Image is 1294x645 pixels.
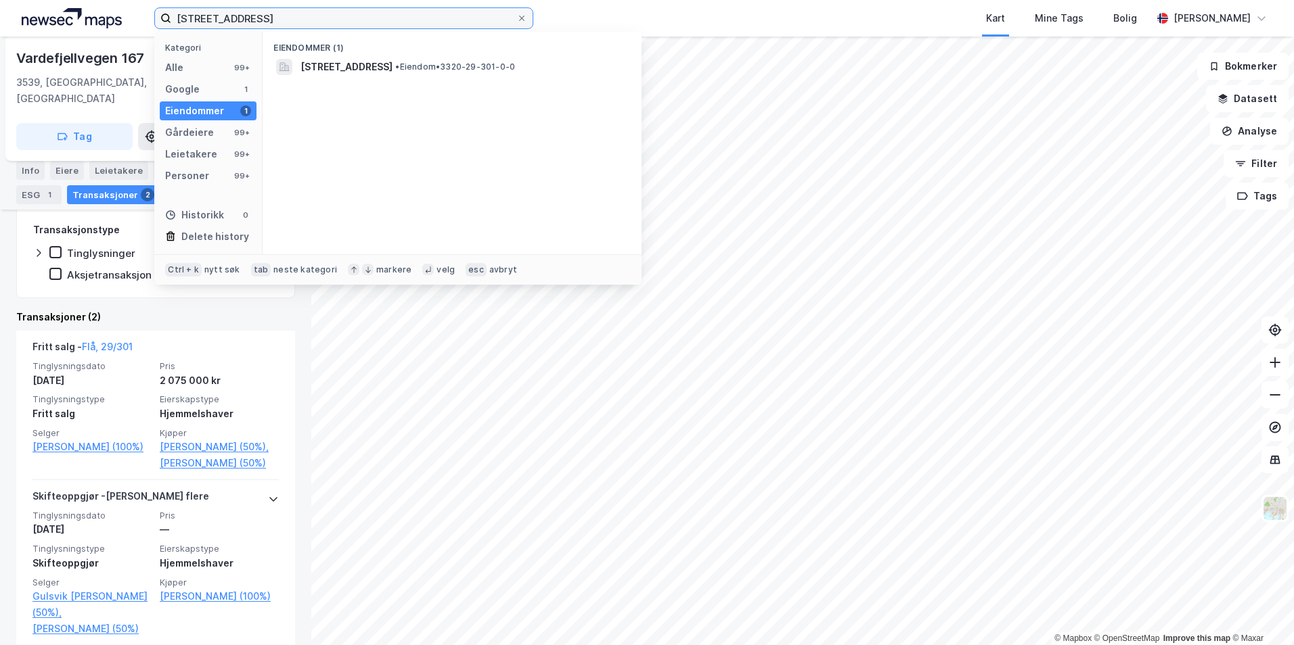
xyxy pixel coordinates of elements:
[1094,634,1160,643] a: OpenStreetMap
[1174,10,1251,26] div: [PERSON_NAME]
[300,59,393,75] span: [STREET_ADDRESS]
[32,488,209,510] div: Skifteoppgjør - [PERSON_NAME] flere
[32,577,152,588] span: Selger
[160,427,279,439] span: Kjøper
[160,373,279,389] div: 2 075 000 kr
[160,521,279,537] div: —
[1210,118,1289,145] button: Analyse
[165,263,202,277] div: Ctrl + k
[165,168,209,184] div: Personer
[489,264,517,275] div: avbryt
[32,439,152,455] a: [PERSON_NAME] (100%)
[263,32,642,56] div: Eiendommer (1)
[32,406,152,422] div: Fritt salg
[986,10,1005,26] div: Kart
[1224,150,1289,177] button: Filter
[165,43,256,53] div: Kategori
[154,161,204,180] div: Datasett
[437,264,455,275] div: velg
[16,47,147,69] div: Vardefjellvegen 167
[395,62,399,72] span: •
[43,188,56,201] div: 1
[165,146,217,162] div: Leietakere
[160,588,279,604] a: [PERSON_NAME] (100%)
[32,393,152,405] span: Tinglysningstype
[82,341,133,352] a: Flå, 29/301
[160,577,279,588] span: Kjøper
[32,510,152,521] span: Tinglysningsdato
[165,103,224,119] div: Eiendommer
[240,84,251,95] div: 1
[32,360,152,372] span: Tinglysningsdato
[395,62,515,72] span: Eiendom • 3320-29-301-0-0
[32,588,152,621] a: Gulsvik [PERSON_NAME] (50%),
[1262,496,1288,521] img: Z
[165,207,224,223] div: Historikk
[33,222,120,238] div: Transaksjonstype
[232,149,251,160] div: 99+
[204,264,240,275] div: nytt søk
[32,555,152,571] div: Skifteoppgjør
[251,263,271,277] div: tab
[1163,634,1230,643] a: Improve this map
[32,427,152,439] span: Selger
[165,81,200,97] div: Google
[160,406,279,422] div: Hjemmelshaver
[1113,10,1137,26] div: Bolig
[165,59,183,76] div: Alle
[171,8,516,28] input: Søk på adresse, matrikkel, gårdeiere, leietakere eller personer
[160,510,279,521] span: Pris
[232,127,251,138] div: 99+
[16,161,45,180] div: Info
[1206,85,1289,112] button: Datasett
[273,264,337,275] div: neste kategori
[1226,580,1294,645] iframe: Chat Widget
[67,268,152,281] div: Aksjetransaksjon
[32,621,152,637] a: [PERSON_NAME] (50%)
[67,185,160,204] div: Transaksjoner
[376,264,411,275] div: markere
[32,339,133,360] div: Fritt salg -
[32,521,152,537] div: [DATE]
[141,188,154,201] div: 2
[160,393,279,405] span: Eierskapstype
[160,555,279,571] div: Hjemmelshaver
[32,373,152,389] div: [DATE]
[16,123,133,150] button: Tag
[50,161,84,180] div: Eiere
[160,439,279,455] a: [PERSON_NAME] (50%),
[1054,634,1092,643] a: Mapbox
[16,74,243,107] div: 3539, [GEOGRAPHIC_DATA], [GEOGRAPHIC_DATA]
[89,161,148,180] div: Leietakere
[232,170,251,181] div: 99+
[22,8,122,28] img: logo.a4113a55bc3d86da70a041830d287a7e.svg
[232,62,251,73] div: 99+
[1035,10,1084,26] div: Mine Tags
[240,105,251,116] div: 1
[466,263,487,277] div: esc
[1197,53,1289,80] button: Bokmerker
[160,455,279,471] a: [PERSON_NAME] (50%)
[16,185,62,204] div: ESG
[67,247,135,260] div: Tinglysninger
[160,360,279,372] span: Pris
[160,543,279,554] span: Eierskapstype
[240,210,251,220] div: 0
[1226,183,1289,210] button: Tags
[165,124,214,141] div: Gårdeiere
[181,229,249,245] div: Delete history
[16,309,295,325] div: Transaksjoner (2)
[32,543,152,554] span: Tinglysningstype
